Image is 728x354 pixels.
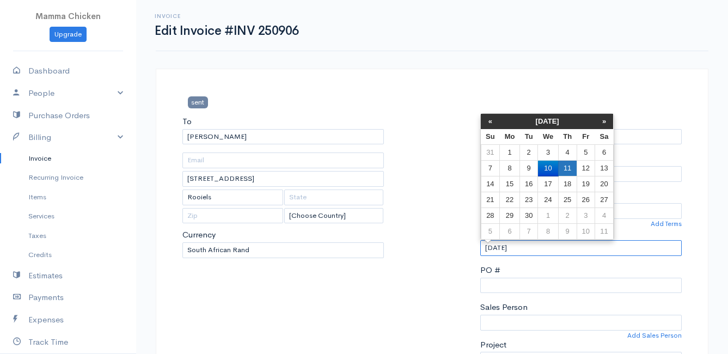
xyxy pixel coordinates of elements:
[500,208,520,224] td: 29
[595,114,614,129] th: »
[182,190,283,205] input: City
[519,129,537,145] th: Tu
[558,129,577,145] th: Th
[558,161,577,176] td: 11
[538,176,558,192] td: 17
[155,13,299,19] h6: Invoice
[480,339,506,351] label: Project
[595,129,614,145] th: Sa
[182,208,283,224] input: Zip
[558,208,577,224] td: 2
[558,224,577,240] td: 9
[50,27,87,42] a: Upgrade
[519,176,537,192] td: 16
[538,224,558,240] td: 8
[538,129,558,145] th: We
[519,161,537,176] td: 9
[480,264,500,277] label: PO #
[538,192,558,208] td: 24
[500,161,520,176] td: 8
[182,152,384,168] input: Email
[519,208,537,224] td: 30
[480,301,528,314] label: Sales Person
[481,114,500,129] th: «
[500,224,520,240] td: 6
[500,114,595,129] th: [DATE]
[481,161,500,176] td: 7
[481,176,500,192] td: 14
[595,224,614,240] td: 11
[538,145,558,161] td: 3
[182,129,384,145] input: Client Name
[182,171,384,187] input: Address
[519,192,537,208] td: 23
[519,145,537,161] td: 2
[481,208,500,224] td: 28
[595,161,614,176] td: 13
[577,192,595,208] td: 26
[577,208,595,224] td: 3
[595,176,614,192] td: 20
[500,192,520,208] td: 22
[155,24,299,38] h1: Edit Invoice #INV 250906
[577,161,595,176] td: 12
[651,219,682,229] a: Add Terms
[577,145,595,161] td: 5
[284,190,383,205] input: State
[480,240,682,256] input: dd-mm-yyyy
[35,11,101,21] span: Mamma Chicken
[500,145,520,161] td: 1
[627,331,682,340] a: Add Sales Person
[182,229,216,241] label: Currency
[500,176,520,192] td: 15
[481,224,500,240] td: 5
[577,176,595,192] td: 19
[500,129,520,145] th: Mo
[558,176,577,192] td: 18
[481,145,500,161] td: 31
[558,192,577,208] td: 25
[481,192,500,208] td: 21
[577,224,595,240] td: 10
[577,129,595,145] th: Fr
[595,192,614,208] td: 27
[595,145,614,161] td: 6
[188,96,208,108] span: sent
[481,129,500,145] th: Su
[538,161,558,176] td: 10
[558,145,577,161] td: 4
[538,208,558,224] td: 1
[182,115,192,128] label: To
[595,208,614,224] td: 4
[519,224,537,240] td: 7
